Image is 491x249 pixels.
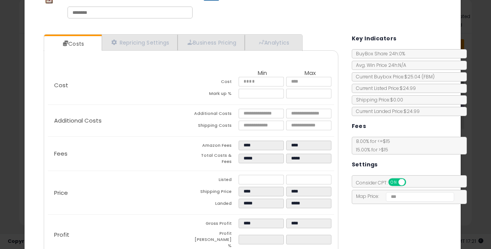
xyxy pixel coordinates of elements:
[178,35,245,50] a: Business Pricing
[352,73,435,80] span: Current Buybox Price:
[102,35,178,50] a: Repricing Settings
[405,179,417,186] span: OFF
[44,36,101,51] a: Costs
[48,151,191,157] p: Fees
[191,89,239,101] td: Mark up %
[191,141,239,153] td: Amazon Fees
[352,193,455,199] span: Map Price:
[352,96,403,103] span: Shipping Price: $0.00
[48,118,191,124] p: Additional Costs
[352,146,388,153] span: 15.00 % for > $15
[352,85,416,91] span: Current Listed Price: $24.99
[352,108,420,115] span: Current Landed Price: $24.99
[191,175,239,187] td: Listed
[389,179,399,186] span: ON
[239,70,286,77] th: Min
[352,50,405,57] span: BuyBox Share 24h: 0%
[245,35,302,50] a: Analytics
[404,73,435,80] span: $25.04
[352,34,397,43] h5: Key Indicators
[48,82,191,88] p: Cost
[191,77,239,89] td: Cost
[191,199,239,211] td: Landed
[352,160,378,169] h5: Settings
[191,219,239,231] td: Gross Profit
[191,187,239,199] td: Shipping Price
[48,232,191,238] p: Profit
[191,109,239,121] td: Additional Costs
[352,138,390,153] span: 8.00 % for <= $15
[286,70,334,77] th: Max
[48,190,191,196] p: Price
[422,73,435,80] span: ( FBM )
[191,153,239,167] td: Total Costs & Fees
[352,121,366,131] h5: Fees
[191,121,239,133] td: Shipping Costs
[352,62,406,68] span: Avg. Win Price 24h: N/A
[352,179,416,186] span: Consider CPT:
